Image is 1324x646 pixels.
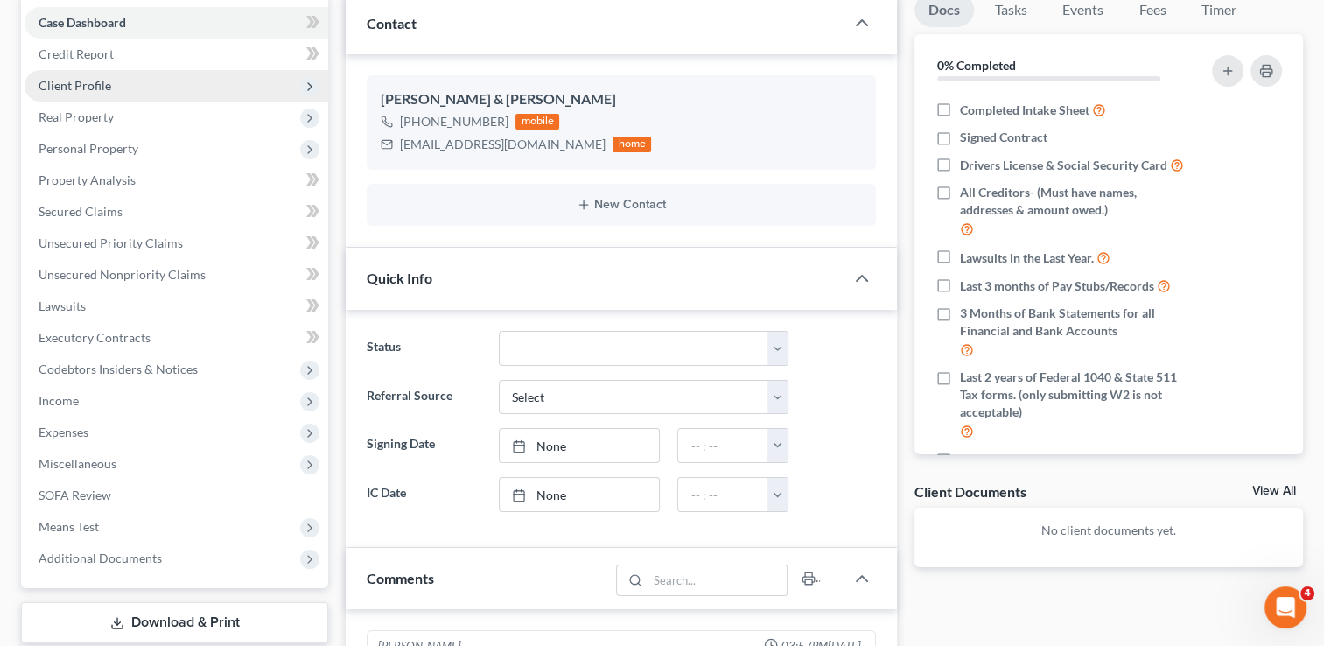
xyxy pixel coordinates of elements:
[39,235,183,250] span: Unsecured Priority Claims
[39,141,138,156] span: Personal Property
[367,270,432,286] span: Quick Info
[39,456,116,471] span: Miscellaneous
[381,198,862,212] button: New Contact
[39,488,111,502] span: SOFA Review
[21,602,328,643] a: Download & Print
[25,291,328,322] a: Lawsuits
[25,322,328,354] a: Executory Contracts
[39,551,162,565] span: Additional Documents
[39,78,111,93] span: Client Profile
[500,478,660,511] a: None
[367,15,417,32] span: Contact
[960,305,1191,340] span: 3 Months of Bank Statements for all Financial and Bank Accounts
[25,39,328,70] a: Credit Report
[358,380,489,415] label: Referral Source
[358,331,489,366] label: Status
[613,137,651,152] div: home
[648,565,787,595] input: Search...
[39,298,86,313] span: Lawsuits
[1300,586,1314,600] span: 4
[39,519,99,534] span: Means Test
[960,277,1154,295] span: Last 3 months of Pay Stubs/Records
[358,477,489,512] label: IC Date
[39,362,198,376] span: Codebtors Insiders & Notices
[25,259,328,291] a: Unsecured Nonpriority Claims
[914,482,1026,501] div: Client Documents
[25,7,328,39] a: Case Dashboard
[358,428,489,463] label: Signing Date
[39,425,88,439] span: Expenses
[39,204,123,219] span: Secured Claims
[400,113,508,130] div: [PHONE_NUMBER]
[928,522,1289,539] p: No client documents yet.
[39,330,151,345] span: Executory Contracts
[25,480,328,511] a: SOFA Review
[678,478,768,511] input: -- : --
[678,429,768,462] input: -- : --
[960,157,1167,174] span: Drivers License & Social Security Card
[367,570,434,586] span: Comments
[381,89,862,110] div: [PERSON_NAME] & [PERSON_NAME]
[39,46,114,61] span: Credit Report
[39,393,79,408] span: Income
[937,58,1016,73] strong: 0% Completed
[960,129,1047,146] span: Signed Contract
[25,165,328,196] a: Property Analysis
[515,114,559,130] div: mobile
[25,228,328,259] a: Unsecured Priority Claims
[39,172,136,187] span: Property Analysis
[25,196,328,228] a: Secured Claims
[500,429,660,462] a: None
[960,369,1191,421] span: Last 2 years of Federal 1040 & State 511 Tax forms. (only submitting W2 is not acceptable)
[1264,586,1306,628] iframe: Intercom live chat
[400,136,606,153] div: [EMAIL_ADDRESS][DOMAIN_NAME]
[39,109,114,124] span: Real Property
[960,184,1191,219] span: All Creditors- (Must have names, addresses & amount owed.)
[960,452,1154,469] span: Real Property Deeds and Mortgages
[39,15,126,30] span: Case Dashboard
[39,267,206,282] span: Unsecured Nonpriority Claims
[960,249,1094,267] span: Lawsuits in the Last Year.
[960,102,1089,119] span: Completed Intake Sheet
[1252,485,1296,497] a: View All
